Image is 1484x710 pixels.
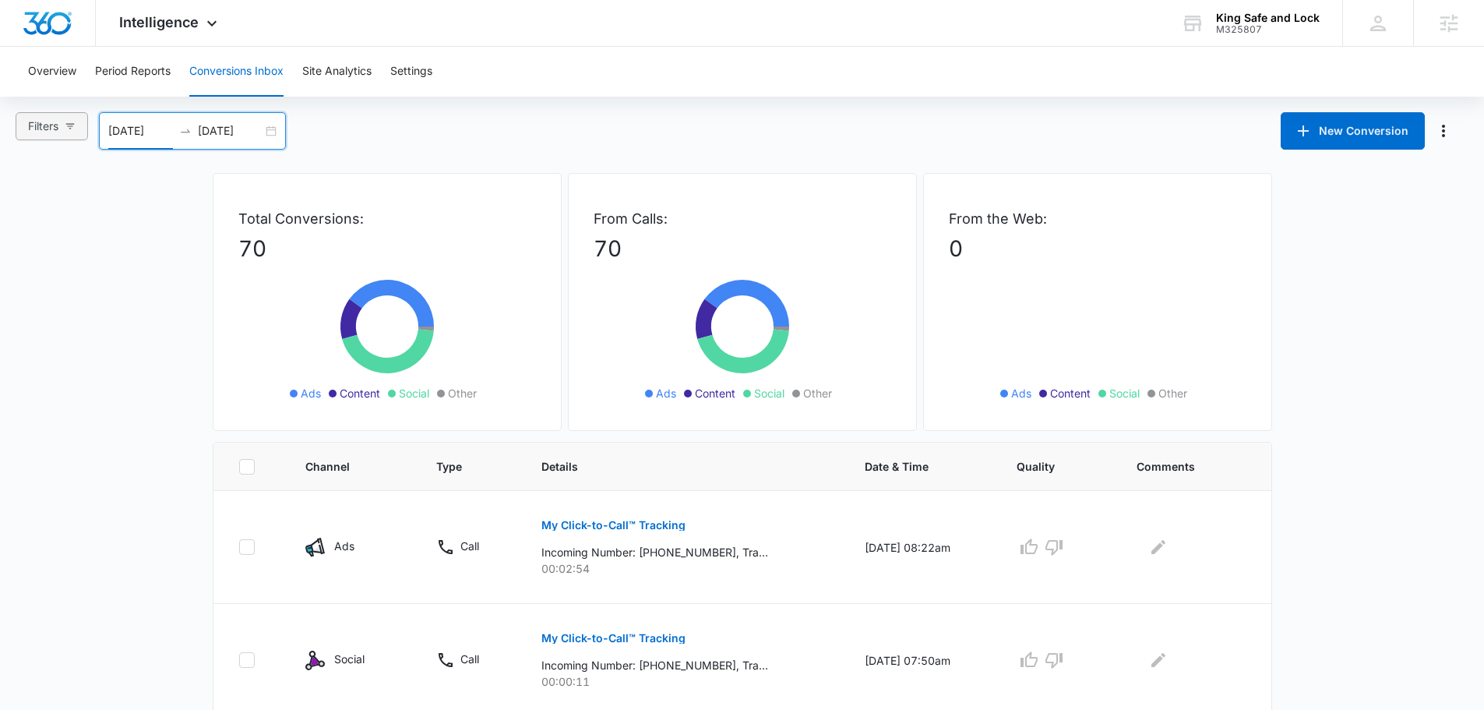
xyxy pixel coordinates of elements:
span: Quality [1017,458,1077,475]
span: Other [1158,385,1187,401]
div: account name [1216,12,1320,24]
span: Social [1109,385,1140,401]
button: My Click-to-Call™ Tracking [541,507,686,544]
button: Site Analytics [302,47,372,97]
p: Total Conversions: [238,208,536,229]
p: 00:02:54 [541,560,827,577]
span: Comments [1137,458,1223,475]
td: [DATE] 08:22am [846,491,998,604]
span: Other [448,385,477,401]
button: New Conversion [1281,112,1425,150]
p: Call [460,651,479,667]
button: Settings [390,47,432,97]
span: Ads [656,385,676,401]
p: Incoming Number: [PHONE_NUMBER], Tracking Number: [PHONE_NUMBER], Ring To: [PHONE_NUMBER], Caller... [541,657,768,673]
span: Other [803,385,832,401]
span: to [179,125,192,137]
button: Manage Numbers [1431,118,1456,143]
p: From the Web: [949,208,1246,229]
span: Details [541,458,805,475]
p: Incoming Number: [PHONE_NUMBER], Tracking Number: [PHONE_NUMBER], Ring To: [PHONE_NUMBER], Caller... [541,544,768,560]
button: Period Reports [95,47,171,97]
span: Type [436,458,481,475]
p: 70 [594,232,891,265]
span: Ads [1011,385,1031,401]
p: My Click-to-Call™ Tracking [541,520,686,531]
button: Overview [28,47,76,97]
span: Content [1050,385,1091,401]
p: 70 [238,232,536,265]
p: Social [334,651,365,667]
span: Filters [28,118,58,135]
button: Edit Comments [1146,648,1171,673]
p: From Calls: [594,208,891,229]
p: Ads [334,538,354,554]
div: account id [1216,24,1320,35]
button: My Click-to-Call™ Tracking [541,620,686,657]
button: Conversions Inbox [189,47,284,97]
span: Intelligence [119,14,199,30]
span: Date & Time [865,458,957,475]
p: 00:00:11 [541,673,827,690]
p: 0 [949,232,1246,265]
span: Channel [305,458,376,475]
span: Social [399,385,429,401]
input: Start date [108,122,173,140]
span: swap-right [179,125,192,137]
button: Filters [16,112,88,140]
button: Edit Comments [1146,535,1171,560]
input: End date [198,122,263,140]
span: Social [754,385,784,401]
span: Content [340,385,380,401]
span: Content [695,385,735,401]
p: My Click-to-Call™ Tracking [541,633,686,644]
p: Call [460,538,479,554]
span: Ads [301,385,321,401]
